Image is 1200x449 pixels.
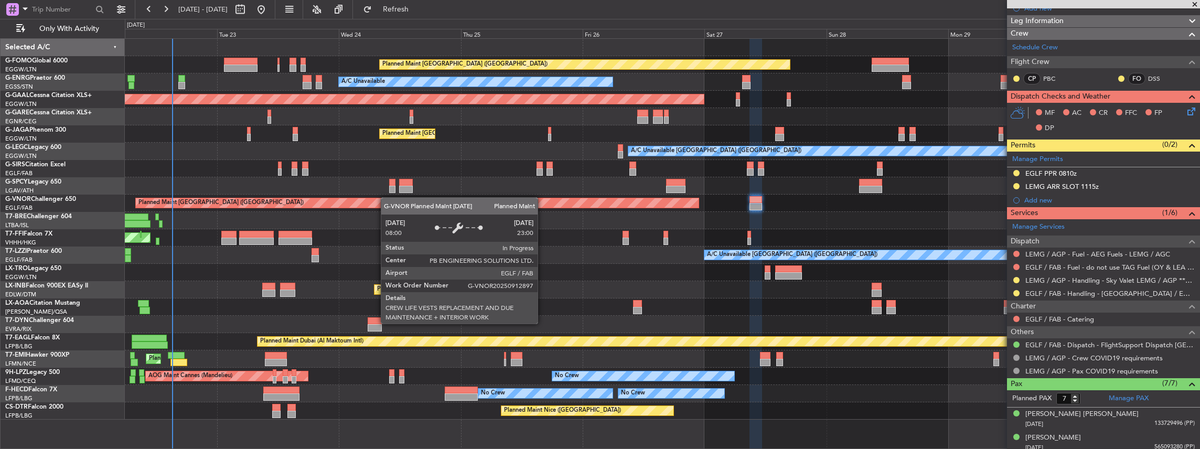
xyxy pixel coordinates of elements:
[5,317,29,324] span: T7-DYN
[1012,222,1065,232] a: Manage Services
[5,231,24,237] span: T7-FFI
[1109,393,1149,404] a: Manage PAX
[5,273,37,281] a: EGGW/LTN
[5,265,28,272] span: LX-TRO
[1024,4,1195,13] div: Add new
[5,127,29,133] span: G-JAGA
[5,283,26,289] span: LX-INB
[5,291,36,298] a: EDLW/DTM
[5,92,29,99] span: G-GAAL
[1025,250,1170,259] a: LEMG / AGP - Fuel - AEG Fuels - LEMG / AGC
[1045,108,1055,119] span: MF
[5,127,66,133] a: G-JAGAPhenom 300
[5,404,63,410] a: CS-DTRFalcon 2000
[5,196,76,202] a: G-VNORChallenger 650
[1011,326,1034,338] span: Others
[1025,354,1163,362] a: LEMG / AGP - Crew COVID19 requirements
[5,135,37,143] a: EGGW/LTN
[138,195,304,211] div: Planned Maint [GEOGRAPHIC_DATA] ([GEOGRAPHIC_DATA])
[1025,169,1077,178] div: EGLF PPR 0810z
[1072,108,1081,119] span: AC
[1025,315,1094,324] a: EGLF / FAB - Catering
[5,117,37,125] a: EGNR/CEG
[5,196,31,202] span: G-VNOR
[1025,289,1195,298] a: EGLF / FAB - Handling - [GEOGRAPHIC_DATA] / EGLF / FAB
[5,404,28,410] span: CS-DTR
[1045,123,1054,134] span: DP
[1154,108,1162,119] span: FP
[5,213,27,220] span: T7-BRE
[341,74,385,90] div: A/C Unavailable
[1125,108,1137,119] span: FFC
[95,29,217,38] div: Mon 22
[148,368,232,384] div: AOG Maint Cannes (Mandelieu)
[1011,15,1064,27] span: Leg Information
[5,248,27,254] span: T7-LZZI
[5,343,33,350] a: LFPB/LBG
[5,283,88,289] a: LX-INBFalcon 900EX EASy II
[377,282,542,297] div: Planned Maint [GEOGRAPHIC_DATA] ([GEOGRAPHIC_DATA])
[5,179,61,185] a: G-SPCYLegacy 650
[5,369,26,376] span: 9H-LPZ
[5,335,60,341] a: T7-EAGLFalcon 8X
[1025,263,1195,272] a: EGLF / FAB - Fuel - do not use TAG Fuel (OY & LEA only) EGLF / FAB
[1011,236,1040,248] span: Dispatch
[1154,419,1195,428] span: 133729496 (PP)
[5,162,66,168] a: G-SIRSCitation Excel
[5,110,29,116] span: G-GARE
[1148,74,1172,83] a: DSS
[1025,409,1139,420] div: [PERSON_NAME] [PERSON_NAME]
[5,325,31,333] a: EVRA/RIX
[178,5,228,14] span: [DATE] - [DATE]
[5,300,29,306] span: LX-AOA
[1128,73,1145,84] div: FO
[5,100,37,108] a: EGGW/LTN
[217,29,339,38] div: Tue 23
[382,57,548,72] div: Planned Maint [GEOGRAPHIC_DATA] ([GEOGRAPHIC_DATA])
[1162,378,1177,389] span: (7/7)
[948,29,1070,38] div: Mon 29
[827,29,948,38] div: Sun 28
[5,221,29,229] a: LTBA/ISL
[5,110,92,116] a: G-GARECessna Citation XLS+
[5,66,37,73] a: EGGW/LTN
[5,152,37,160] a: EGGW/LTN
[5,213,72,220] a: T7-BREChallenger 604
[1025,420,1043,428] span: [DATE]
[127,21,145,30] div: [DATE]
[5,162,25,168] span: G-SIRS
[707,247,877,263] div: A/C Unavailable [GEOGRAPHIC_DATA] ([GEOGRAPHIC_DATA])
[1011,207,1038,219] span: Services
[1012,393,1052,404] label: Planned PAX
[5,360,36,368] a: LFMN/NCE
[5,387,28,393] span: F-HECD
[5,256,33,264] a: EGLF/FAB
[504,403,621,419] div: Planned Maint Nice ([GEOGRAPHIC_DATA])
[5,144,28,151] span: G-LEGC
[5,369,60,376] a: 9H-LPZLegacy 500
[1099,108,1108,119] span: CR
[5,300,80,306] a: LX-AOACitation Mustang
[358,1,421,18] button: Refresh
[5,308,67,316] a: [PERSON_NAME]/QSA
[5,239,36,247] a: VHHH/HKG
[1012,154,1063,165] a: Manage Permits
[5,179,28,185] span: G-SPCY
[1162,207,1177,218] span: (1/6)
[1012,42,1058,53] a: Schedule Crew
[374,6,418,13] span: Refresh
[1011,140,1035,152] span: Permits
[1025,340,1195,349] a: EGLF / FAB - Dispatch - FlightSupport Dispatch [GEOGRAPHIC_DATA]
[382,126,548,142] div: Planned Maint [GEOGRAPHIC_DATA] ([GEOGRAPHIC_DATA])
[621,386,645,401] div: No Crew
[1025,367,1158,376] a: LEMG / AGP - Pax COVID19 requirements
[1011,91,1110,103] span: Dispatch Checks and Weather
[555,368,579,384] div: No Crew
[5,144,61,151] a: G-LEGCLegacy 600
[260,334,363,349] div: Planned Maint Dubai (Al Maktoum Intl)
[1025,433,1081,443] div: [PERSON_NAME]
[5,83,33,91] a: EGSS/STN
[583,29,704,38] div: Fri 26
[1011,378,1022,390] span: Pax
[149,351,249,367] div: Planned Maint [GEOGRAPHIC_DATA]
